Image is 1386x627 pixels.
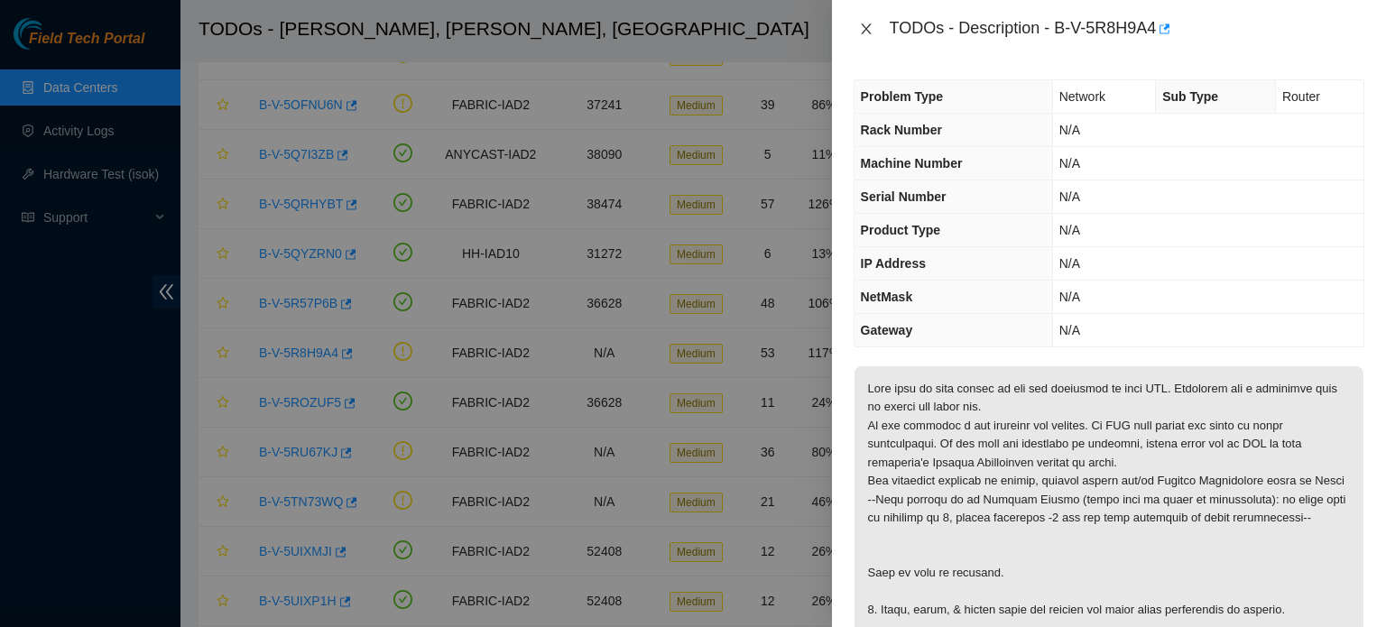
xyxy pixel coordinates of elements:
span: N/A [1059,323,1080,337]
div: TODOs - Description - B-V-5R8H9A4 [890,14,1364,43]
span: N/A [1059,189,1080,204]
span: Router [1282,89,1320,104]
span: Rack Number [861,123,942,137]
span: close [859,22,873,36]
span: N/A [1059,223,1080,237]
span: Problem Type [861,89,944,104]
span: Network [1059,89,1105,104]
span: N/A [1059,290,1080,304]
span: Gateway [861,323,913,337]
span: IP Address [861,256,926,271]
span: NetMask [861,290,913,304]
span: Sub Type [1162,89,1218,104]
span: Product Type [861,223,940,237]
span: Serial Number [861,189,947,204]
span: N/A [1059,123,1080,137]
button: Close [854,21,879,38]
span: N/A [1059,156,1080,171]
span: N/A [1059,256,1080,271]
span: Machine Number [861,156,963,171]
